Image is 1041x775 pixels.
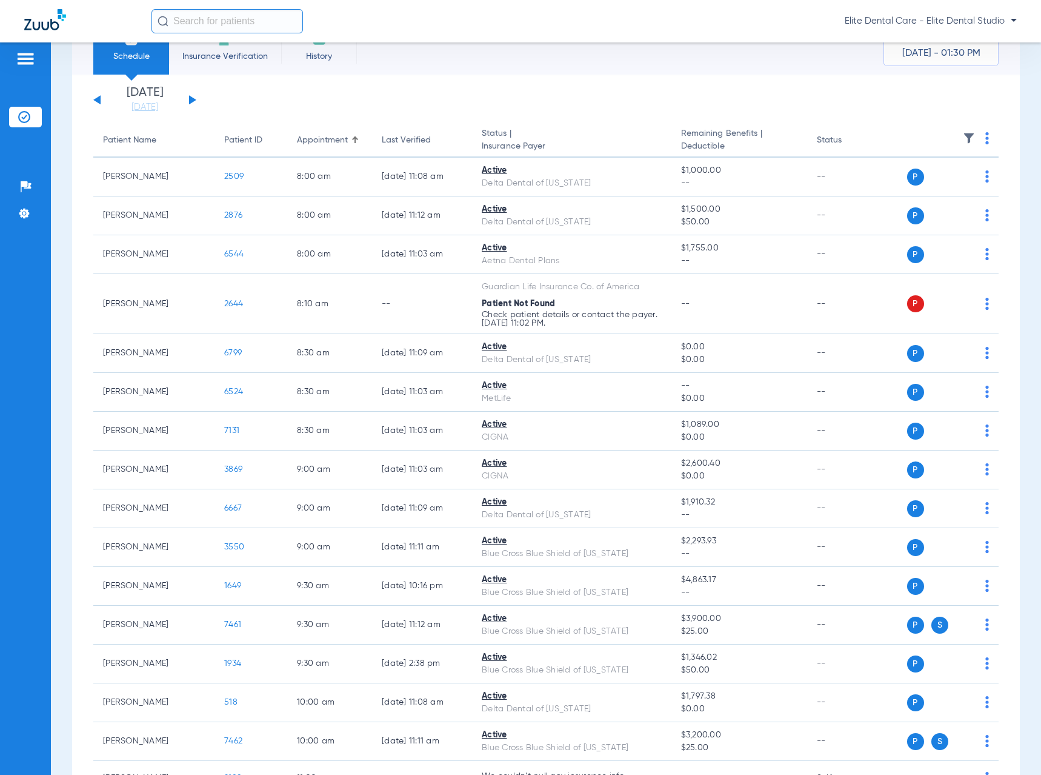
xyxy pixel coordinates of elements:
td: [DATE] 11:11 AM [372,528,472,567]
span: P [907,384,924,401]
div: Patient Name [103,134,156,147]
div: MetLife [482,392,662,405]
div: Blue Cross Blue Shield of [US_STATE] [482,548,662,560]
img: Zuub Logo [24,9,66,30]
td: [PERSON_NAME] [93,451,215,489]
span: $3,200.00 [681,729,797,742]
span: $50.00 [681,664,797,677]
td: 9:00 AM [287,489,372,528]
td: 9:30 AM [287,567,372,606]
span: $1,797.38 [681,690,797,703]
span: 518 [224,698,238,706]
span: History [290,50,348,62]
img: group-dot-blue.svg [985,541,989,553]
td: [PERSON_NAME] [93,334,215,373]
div: Chat Widget [980,717,1041,775]
td: [PERSON_NAME] [93,606,215,645]
span: P [907,207,924,224]
td: [DATE] 11:11 AM [372,722,472,761]
td: -- [372,274,472,334]
li: [DATE] [108,87,181,113]
span: 3869 [224,465,242,474]
span: $4,863.17 [681,574,797,586]
td: 9:30 AM [287,645,372,683]
span: 1934 [224,659,241,668]
td: -- [807,489,889,528]
th: Status [807,124,889,158]
span: $0.00 [681,341,797,354]
span: Insurance Payer [482,140,662,153]
td: -- [807,412,889,451]
span: -- [681,177,797,190]
span: 6524 [224,387,243,396]
span: $2,293.93 [681,535,797,548]
div: Active [482,457,662,470]
td: [DATE] 10:16 PM [372,567,472,606]
span: $0.00 [681,431,797,444]
td: [PERSON_NAME] [93,722,215,761]
td: 9:30 AM [287,606,372,645]
span: $1,089.00 [681,418,797,431]
span: $2,600.40 [681,457,797,470]
td: [DATE] 11:09 AM [372,334,472,373]
td: -- [807,158,889,196]
td: -- [807,451,889,489]
span: 6667 [224,504,242,512]
img: group-dot-blue.svg [985,248,989,260]
td: [DATE] 11:03 AM [372,373,472,412]
td: [DATE] 11:03 AM [372,451,472,489]
span: 2509 [224,172,244,181]
span: -- [681,300,690,308]
span: 2876 [224,211,242,220]
div: Active [482,418,662,431]
span: P [907,694,924,711]
div: Last Verified [382,134,462,147]
div: Appointment [297,134,362,147]
span: -- [681,509,797,522]
span: $1,000.00 [681,164,797,177]
td: -- [807,235,889,274]
span: Insurance Verification [178,50,272,62]
div: Blue Cross Blue Shield of [US_STATE] [482,625,662,638]
td: [DATE] 11:12 AM [372,606,472,645]
img: filter.svg [963,132,975,144]
td: 8:00 AM [287,158,372,196]
td: 9:00 AM [287,451,372,489]
span: -- [681,586,797,599]
td: -- [807,528,889,567]
td: 8:10 AM [287,274,372,334]
div: Delta Dental of [US_STATE] [482,354,662,366]
td: -- [807,683,889,722]
div: Aetna Dental Plans [482,255,662,267]
p: Check patient details or contact the payer. [DATE] 11:02 PM. [482,310,662,327]
div: Appointment [297,134,348,147]
span: P [907,500,924,517]
td: [DATE] 11:12 AM [372,196,472,235]
td: [PERSON_NAME] [93,683,215,722]
div: Active [482,729,662,742]
span: P [907,539,924,556]
div: Active [482,380,662,392]
img: group-dot-blue.svg [985,132,989,144]
td: [PERSON_NAME] [93,158,215,196]
span: $1,500.00 [681,203,797,216]
div: Active [482,164,662,177]
td: 8:00 AM [287,196,372,235]
span: 7462 [224,737,242,745]
th: Remaining Benefits | [671,124,807,158]
div: Active [482,690,662,703]
a: [DATE] [108,101,181,113]
img: group-dot-blue.svg [985,298,989,310]
td: 8:00 AM [287,235,372,274]
span: 6544 [224,250,244,258]
div: Active [482,535,662,548]
div: Delta Dental of [US_STATE] [482,703,662,716]
img: group-dot-blue.svg [985,424,989,437]
span: P [907,617,924,634]
div: Patient ID [224,134,262,147]
span: S [931,733,948,750]
span: P [907,169,924,186]
input: Search for patients [151,9,303,33]
th: Status | [472,124,671,158]
div: Active [482,341,662,354]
